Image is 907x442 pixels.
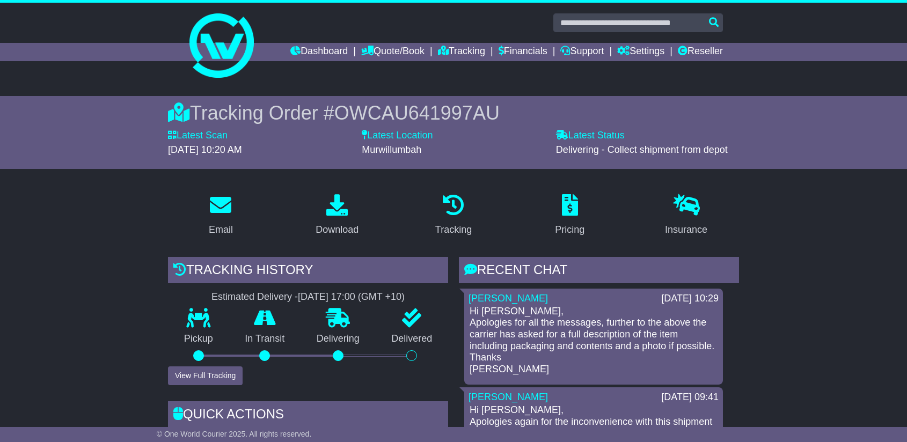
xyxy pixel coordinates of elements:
[469,293,548,304] a: [PERSON_NAME]
[168,291,448,303] div: Estimated Delivery -
[298,291,405,303] div: [DATE] 17:00 (GMT +10)
[301,333,376,345] p: Delivering
[560,43,604,61] a: Support
[209,223,233,237] div: Email
[168,333,229,345] p: Pickup
[661,293,719,305] div: [DATE] 10:29
[168,144,242,155] span: [DATE] 10:20 AM
[362,130,433,142] label: Latest Location
[555,223,584,237] div: Pricing
[469,392,548,402] a: [PERSON_NAME]
[168,366,243,385] button: View Full Tracking
[428,190,479,241] a: Tracking
[316,223,359,237] div: Download
[157,430,312,438] span: © One World Courier 2025. All rights reserved.
[556,144,728,155] span: Delivering - Collect shipment from depot
[376,333,449,345] p: Delivered
[435,223,472,237] div: Tracking
[290,43,348,61] a: Dashboard
[658,190,714,241] a: Insurance
[229,333,301,345] p: In Transit
[309,190,365,241] a: Download
[168,130,228,142] label: Latest Scan
[361,43,425,61] a: Quote/Book
[168,257,448,286] div: Tracking history
[202,190,240,241] a: Email
[617,43,664,61] a: Settings
[168,101,739,124] div: Tracking Order #
[459,257,739,286] div: RECENT CHAT
[168,401,448,430] div: Quick Actions
[438,43,485,61] a: Tracking
[661,392,719,403] div: [DATE] 09:41
[362,144,421,155] span: Murwillumbah
[334,102,500,124] span: OWCAU641997AU
[556,130,625,142] label: Latest Status
[665,223,707,237] div: Insurance
[499,43,547,61] a: Financials
[470,306,718,375] p: Hi [PERSON_NAME], Apologies for all the messages, further to the above the carrier has asked for ...
[548,190,591,241] a: Pricing
[678,43,723,61] a: Reseller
